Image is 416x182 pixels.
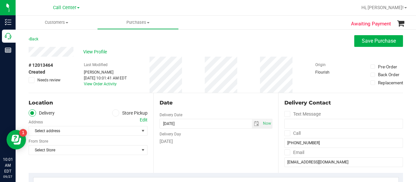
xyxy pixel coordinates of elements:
[37,77,60,83] span: Needs review
[378,63,397,70] div: Pre-Order
[160,99,272,107] div: Date
[16,20,97,25] span: Customers
[29,69,45,76] span: Created
[84,69,127,75] div: [PERSON_NAME]
[6,130,26,149] iframe: Resource center
[29,126,134,135] span: Select address
[262,119,273,128] span: Set Current date
[284,148,304,157] label: Email
[315,62,326,68] label: Origin
[97,20,178,25] span: Purchases
[354,35,403,47] button: Save Purchase
[3,157,13,174] p: 10:01 AM EDT
[97,16,179,29] a: Purchases
[29,109,55,117] label: Delivery
[29,37,38,41] a: Back
[362,38,396,44] span: Save Purchase
[361,5,404,10] span: Hi, [PERSON_NAME]!
[83,49,109,55] span: View Profile
[5,33,11,39] inline-svg: Call Center
[140,117,148,123] div: Edit
[29,62,53,69] span: # 12013464
[284,99,403,107] div: Delivery Contact
[252,119,261,128] span: select
[29,138,48,144] label: From Store
[315,69,348,75] div: Flourish
[378,71,399,78] div: Back Order
[284,109,321,119] label: Text Message
[16,16,97,29] a: Customers
[139,126,147,135] span: select
[19,129,27,137] iframe: Resource center unread badge
[261,119,272,128] span: select
[53,5,76,10] span: Call Center
[5,47,11,53] inline-svg: Reports
[160,112,182,118] label: Delivery Date
[84,75,127,81] div: [DATE] 10:01:41 AM EDT
[29,99,148,107] div: Location
[284,119,403,129] input: Format: (999) 999-9999
[160,131,181,137] label: Delivery Day
[29,146,139,155] span: Select Store
[84,62,108,68] label: Last Modified
[139,146,147,155] span: select
[284,138,403,148] input: Format: (999) 999-9999
[84,82,117,86] a: View Order Activity
[160,138,272,145] div: [DATE]
[29,119,43,125] label: Address
[3,174,13,179] p: 09/27
[5,19,11,25] inline-svg: Inventory
[112,109,148,117] label: Store Pickup
[378,79,403,86] div: Replacement
[284,129,301,138] label: Call
[351,20,391,28] span: Awaiting Payment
